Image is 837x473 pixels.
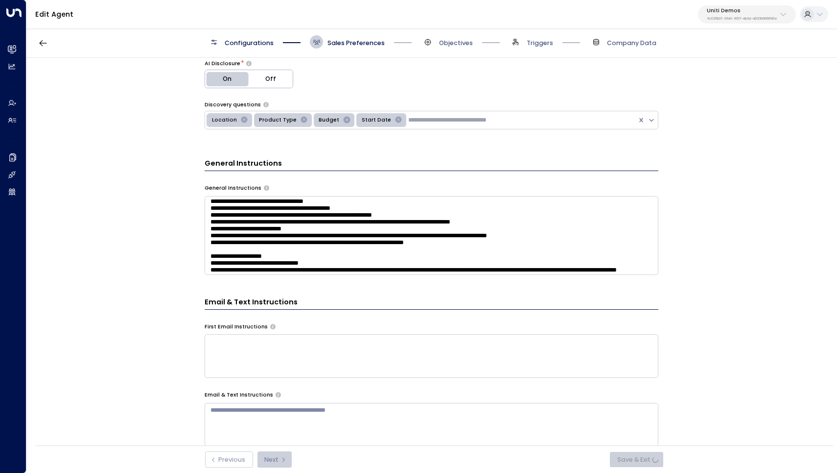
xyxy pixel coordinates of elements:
button: Uniti Demos4c025b01-9fa0-46ff-ab3a-a620b886896e [698,5,796,24]
h3: General Instructions [205,158,658,171]
div: Remove Location [238,115,250,125]
label: General Instructions [205,184,261,192]
label: Email & Text Instructions [205,391,273,399]
span: Objectives [439,39,473,48]
label: AI Disclosure [205,60,240,68]
span: Sales Preferences [327,39,385,48]
div: Remove Product Type [298,115,310,125]
button: Specify instructions for the agent's first email only, such as introductory content, special offe... [270,324,276,329]
button: On [205,70,249,88]
span: Company Data [607,39,656,48]
span: Triggers [527,39,553,48]
button: Choose whether the agent should proactively disclose its AI nature in communications or only reve... [246,61,252,67]
button: Off [249,70,293,88]
button: Provide any specific instructions you want the agent to follow only when responding to leads via ... [276,392,281,398]
div: Budget [316,115,341,125]
h3: Email & Text Instructions [205,297,658,310]
div: Remove Start Date [393,115,404,125]
label: Discovery questions [205,101,261,109]
p: Uniti Demos [707,8,777,14]
div: Remove Budget [341,115,352,125]
button: Provide any specific instructions you want the agent to follow when responding to leads. This app... [264,185,269,191]
div: Product Type [256,115,298,125]
div: Start Date [359,115,393,125]
p: 4c025b01-9fa0-46ff-ab3a-a620b886896e [707,17,777,21]
a: Edit Agent [35,9,73,19]
span: Configurations [225,39,274,48]
div: Platform [205,70,293,88]
button: Select the types of questions the agent should use to engage leads in initial emails. These help ... [263,102,269,107]
div: Location [209,115,238,125]
label: First Email Instructions [205,323,268,331]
